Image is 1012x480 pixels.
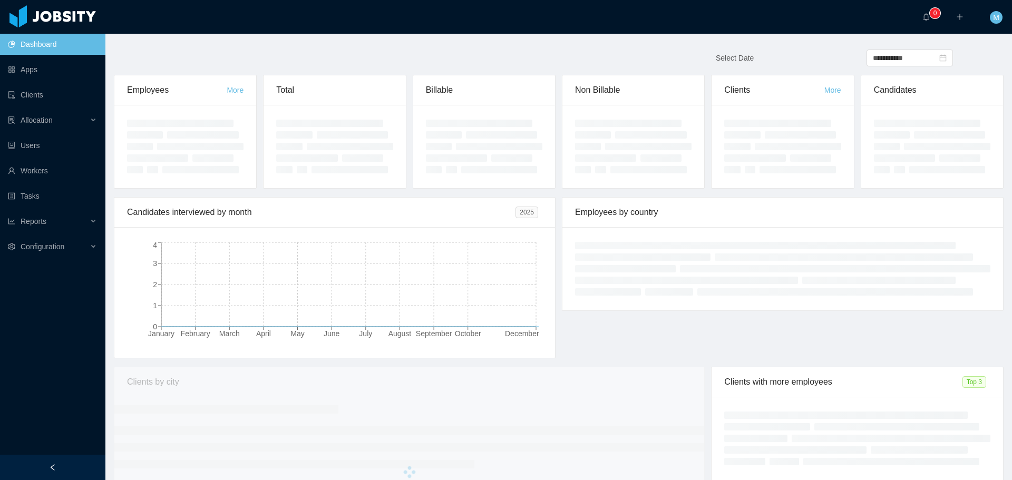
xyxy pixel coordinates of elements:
span: Allocation [21,116,53,124]
a: icon: appstoreApps [8,59,97,80]
tspan: 4 [153,241,157,249]
a: icon: robotUsers [8,135,97,156]
tspan: 1 [153,301,157,310]
span: Select Date [716,54,754,62]
div: Clients [724,75,824,105]
i: icon: line-chart [8,218,15,225]
span: Reports [21,217,46,226]
tspan: March [219,329,240,338]
i: icon: setting [8,243,15,250]
tspan: April [256,329,271,338]
a: icon: userWorkers [8,160,97,181]
a: More [824,86,841,94]
span: Top 3 [962,376,986,388]
tspan: February [181,329,210,338]
div: Employees by country [575,198,990,227]
span: Configuration [21,242,64,251]
tspan: September [416,329,452,338]
div: Candidates interviewed by month [127,198,515,227]
tspan: January [148,329,174,338]
i: icon: bell [922,13,930,21]
div: Employees [127,75,227,105]
tspan: December [505,329,539,338]
i: icon: plus [956,13,964,21]
span: M [993,11,999,24]
tspan: June [324,329,340,338]
div: Candidates [874,75,990,105]
tspan: 3 [153,259,157,268]
a: icon: auditClients [8,84,97,105]
tspan: August [388,329,412,338]
tspan: October [455,329,481,338]
span: 2025 [515,207,538,218]
sup: 0 [930,8,940,18]
div: Total [276,75,393,105]
a: icon: pie-chartDashboard [8,34,97,55]
tspan: 0 [153,322,157,331]
a: icon: profileTasks [8,185,97,207]
div: Non Billable [575,75,692,105]
tspan: July [359,329,372,338]
div: Billable [426,75,542,105]
tspan: May [290,329,304,338]
i: icon: solution [8,116,15,124]
tspan: 2 [153,280,157,289]
i: icon: calendar [939,54,947,62]
a: More [227,86,244,94]
div: Clients with more employees [724,367,962,397]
